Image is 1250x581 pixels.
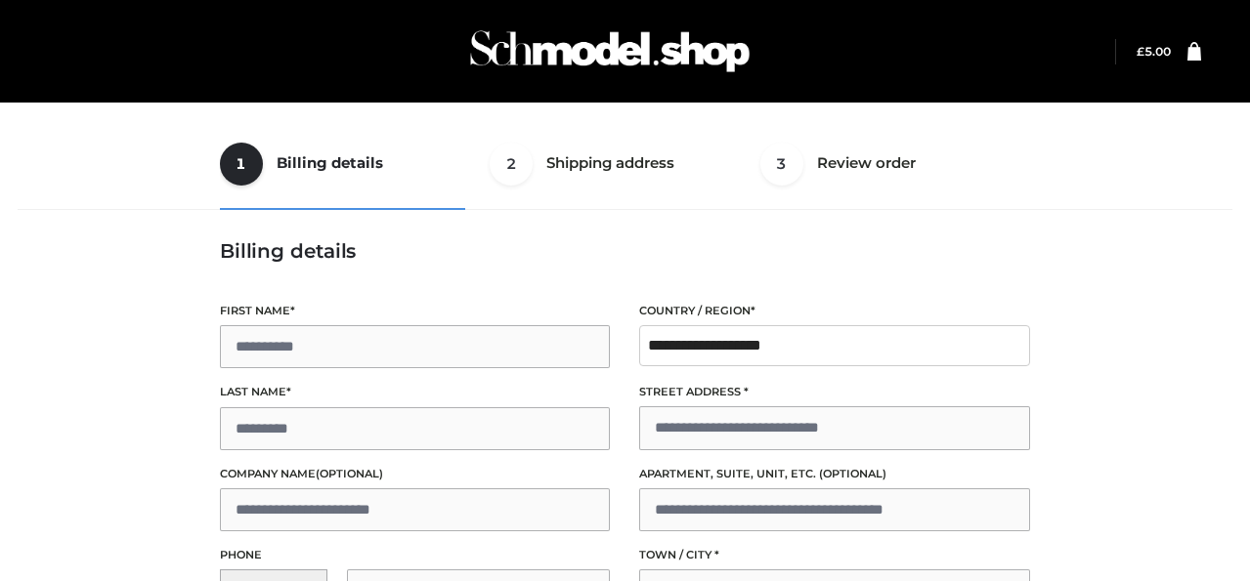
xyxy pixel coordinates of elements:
span: (optional) [316,467,383,480]
bdi: 5.00 [1137,44,1171,59]
span: £ [1137,44,1144,59]
img: Schmodel Admin 964 [463,13,756,90]
label: Street address [639,383,1030,401]
label: Town / City [639,546,1030,564]
label: Apartment, suite, unit, etc. [639,465,1030,483]
a: £5.00 [1137,44,1171,59]
label: Last name [220,383,611,401]
span: (optional) [819,467,886,480]
label: Country / Region [639,302,1030,320]
label: First name [220,302,611,320]
label: Company name [220,465,611,483]
h3: Billing details [220,239,1030,263]
label: Phone [220,546,611,564]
